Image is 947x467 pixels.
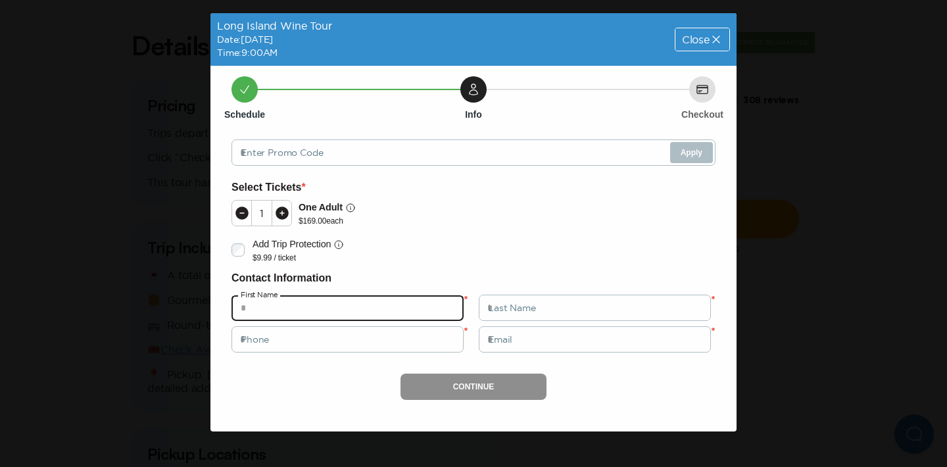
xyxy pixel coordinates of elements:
p: Add Trip Protection [253,237,331,252]
p: $ 169.00 each [299,216,356,226]
h6: Schedule [224,108,265,121]
h6: Info [465,108,482,121]
h6: Checkout [681,108,723,121]
p: One Adult [299,200,343,215]
h6: Select Tickets [231,179,716,196]
span: Time: 9:00AM [217,47,278,58]
span: Date: [DATE] [217,34,273,45]
p: $9.99 / ticket [253,253,344,263]
span: Long Island Wine Tour [217,20,332,32]
span: Close [682,34,710,45]
h6: Contact Information [231,270,716,287]
div: 1 [252,208,272,218]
